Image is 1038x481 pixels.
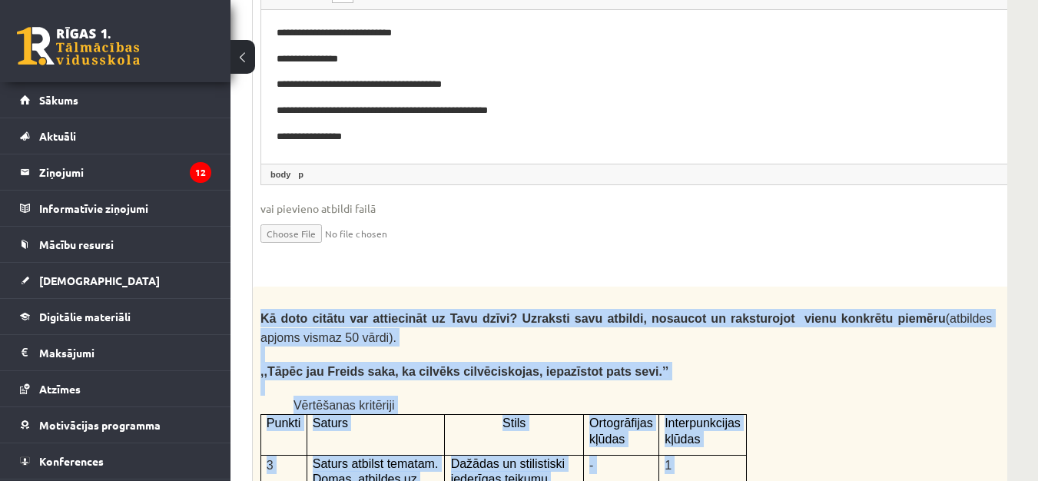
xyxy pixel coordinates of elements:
legend: Maksājumi [39,335,211,370]
a: p element [295,168,307,181]
a: Motivācijas programma [20,407,211,443]
span: Motivācijas programma [39,418,161,432]
a: Maksājumi [20,335,211,370]
a: Atzīmes [20,371,211,406]
a: Aktuāli [20,118,211,154]
body: Editor, wiswyg-editor-user-answer-47433781248460 [15,15,791,32]
a: Mācību resursi [20,227,211,262]
span: Mācību resursi [39,237,114,251]
span: Sākums [39,93,78,107]
a: Digitālie materiāli [20,299,211,334]
span: Ortogrāfijas kļūdas [589,416,653,446]
a: body element [267,168,293,181]
span: 3 [267,459,274,472]
a: Sākums [20,82,211,118]
span: [DEMOGRAPHIC_DATA] [39,274,160,287]
a: Informatīvie ziņojumi [20,191,211,226]
a: Konferences [20,443,211,479]
a: Ziņojumi12 [20,154,211,190]
span: Atzīmes [39,382,81,396]
body: Editor, wiswyg-editor-user-answer-47433779421380 [15,15,791,32]
a: [DEMOGRAPHIC_DATA] [20,263,211,298]
a: Rīgas 1. Tālmācības vidusskola [17,27,140,65]
span: Kā doto citātu var attiecināt uz Tavu dzīvi? Uzraksti savu atbildi, nosaucot un raksturojot vienu... [260,312,946,325]
span: Konferences [39,454,104,468]
span: Digitālie materiāli [39,310,131,323]
span: 1 [665,459,672,472]
body: Editor, wiswyg-editor-user-answer-47433781091580 [15,15,791,32]
span: Aktuāli [39,129,76,143]
span: Saturs [313,416,348,430]
span: - [589,459,593,472]
span: Vērtēšanas kritēriji [293,399,395,412]
span: Interpunkcijas kļūdas [665,416,741,446]
span: ,,Tāpēc jau Freids saka, ka cilvēks cilvēciskojas, iepazīstot pats sevi.’’ [260,365,668,378]
legend: Ziņojumi [39,154,211,190]
span: (atbildes apjoms vismaz 50 vārdi). [260,312,992,343]
body: Editor, wiswyg-editor-user-answer-47433781921760 [15,15,791,48]
i: 12 [190,162,211,183]
span: Punkti [267,416,300,430]
span: Stils [502,416,526,430]
legend: Informatīvie ziņojumi [39,191,211,226]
